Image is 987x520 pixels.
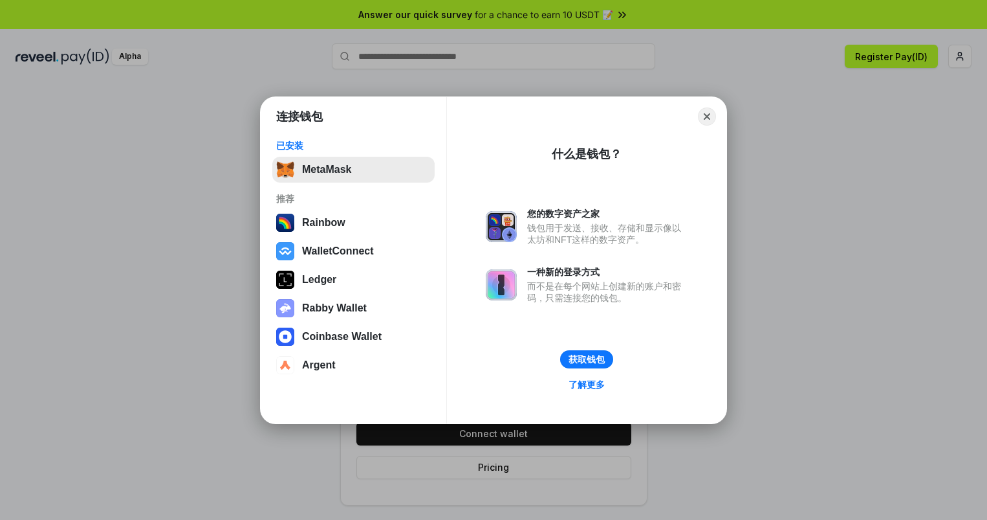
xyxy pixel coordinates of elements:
div: Rabby Wallet [302,302,367,314]
div: 您的数字资产之家 [527,208,688,220]
div: 一种新的登录方式 [527,266,688,278]
div: Coinbase Wallet [302,331,382,343]
img: svg+xml,%3Csvg%20fill%3D%22none%22%20height%3D%2233%22%20viewBox%3D%220%200%2035%2033%22%20width%... [276,161,294,179]
img: svg+xml,%3Csvg%20width%3D%2228%22%20height%3D%2228%22%20viewBox%3D%220%200%2028%2028%22%20fill%3D... [276,242,294,260]
img: svg+xml,%3Csvg%20width%3D%2228%22%20height%3D%2228%22%20viewBox%3D%220%200%2028%2028%22%20fill%3D... [276,328,294,346]
div: Argent [302,359,336,371]
img: svg+xml,%3Csvg%20xmlns%3D%22http%3A%2F%2Fwww.w3.org%2F2000%2Fsvg%22%20width%3D%2228%22%20height%3... [276,271,294,289]
div: 获取钱包 [569,354,605,365]
img: svg+xml,%3Csvg%20width%3D%2228%22%20height%3D%2228%22%20viewBox%3D%220%200%2028%2028%22%20fill%3D... [276,356,294,374]
div: 推荐 [276,193,431,205]
button: WalletConnect [272,238,435,264]
div: 而不是在每个网站上创建新的账户和密码，只需连接您的钱包。 [527,280,688,304]
div: WalletConnect [302,245,374,257]
a: 了解更多 [561,376,613,393]
button: Rabby Wallet [272,295,435,321]
button: Coinbase Wallet [272,324,435,350]
button: MetaMask [272,157,435,183]
div: 已安装 [276,140,431,152]
button: 获取钱包 [560,350,613,368]
div: 钱包用于发送、接收、存储和显示像以太坊和NFT这样的数字资产。 [527,222,688,245]
div: Ledger [302,274,336,286]
div: Rainbow [302,217,345,229]
button: Rainbow [272,210,435,236]
button: Ledger [272,267,435,293]
h1: 连接钱包 [276,109,323,124]
button: Close [698,107,716,126]
img: svg+xml,%3Csvg%20width%3D%22120%22%20height%3D%22120%22%20viewBox%3D%220%200%20120%20120%22%20fil... [276,214,294,232]
button: Argent [272,352,435,378]
img: svg+xml,%3Csvg%20xmlns%3D%22http%3A%2F%2Fwww.w3.org%2F2000%2Fsvg%22%20fill%3D%22none%22%20viewBox... [486,269,517,300]
img: svg+xml,%3Csvg%20xmlns%3D%22http%3A%2F%2Fwww.w3.org%2F2000%2Fsvg%22%20fill%3D%22none%22%20viewBox... [276,299,294,317]
div: 什么是钱包？ [552,146,622,162]
div: 了解更多 [569,379,605,390]
div: MetaMask [302,164,351,175]
img: svg+xml,%3Csvg%20xmlns%3D%22http%3A%2F%2Fwww.w3.org%2F2000%2Fsvg%22%20fill%3D%22none%22%20viewBox... [486,211,517,242]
